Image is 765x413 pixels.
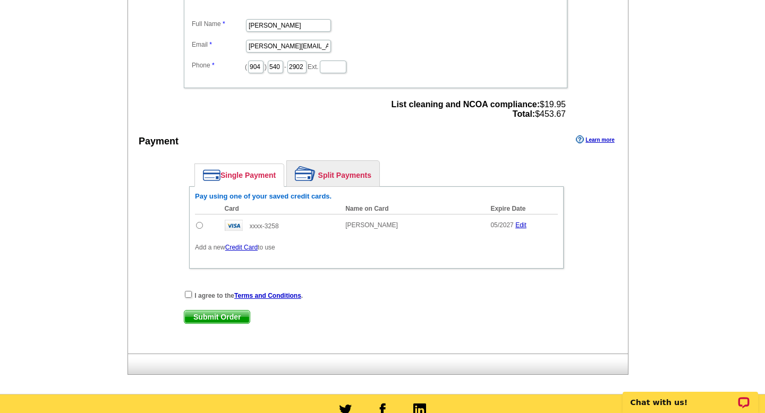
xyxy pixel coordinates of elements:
a: Learn more [576,135,614,144]
strong: I agree to the . [194,292,303,299]
span: [PERSON_NAME] [345,221,398,229]
label: Full Name [192,19,245,29]
dd: ( ) - Ext. [189,58,562,74]
label: Phone [192,61,245,70]
span: xxxx-3258 [250,222,279,230]
img: visa.gif [225,220,243,231]
span: $19.95 $453.67 [392,100,566,119]
h6: Pay using one of your saved credit cards. [195,192,558,201]
strong: Total: [513,109,535,118]
iframe: LiveChat chat widget [616,380,765,413]
th: Card [219,203,341,214]
label: Email [192,40,245,49]
img: split-payment.png [295,166,316,181]
span: 05/2027 [490,221,513,229]
a: Credit Card [225,244,258,251]
a: Terms and Conditions [234,292,301,299]
th: Expire Date [485,203,558,214]
a: Single Payment [195,164,284,186]
p: Add a new to use [195,243,558,252]
span: Submit Order [184,311,250,323]
img: single-payment.png [203,169,220,181]
th: Name on Card [340,203,485,214]
a: Split Payments [287,161,379,186]
strong: List cleaning and NCOA compliance: [392,100,540,109]
div: Payment [139,134,178,149]
a: Edit [515,221,526,229]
